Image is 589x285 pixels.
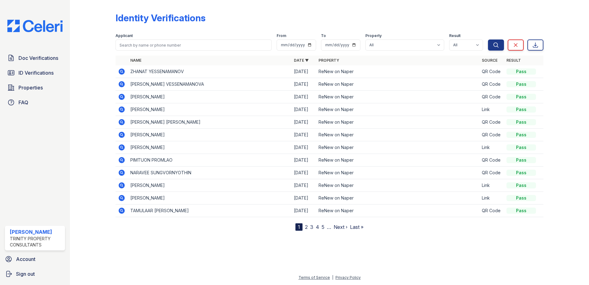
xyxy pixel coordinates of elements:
[506,195,536,201] div: Pass
[479,91,504,103] td: QR Code
[479,65,504,78] td: QR Code
[479,154,504,167] td: QR Code
[128,91,291,103] td: [PERSON_NAME]
[291,179,316,192] td: [DATE]
[5,96,65,109] a: FAQ
[5,67,65,79] a: ID Verifications
[327,223,331,231] span: …
[18,99,28,106] span: FAQ
[479,129,504,141] td: QR Code
[316,154,480,167] td: ReNew on Naper
[291,103,316,116] td: [DATE]
[316,141,480,154] td: ReNew on Naper
[10,228,63,236] div: [PERSON_NAME]
[291,167,316,179] td: [DATE]
[18,84,43,91] span: Properties
[316,116,480,129] td: ReNew on Naper
[479,141,504,154] td: Link
[16,255,35,263] span: Account
[321,33,326,38] label: To
[116,12,205,23] div: Identity Verifications
[130,58,141,63] a: Name
[506,68,536,75] div: Pass
[316,129,480,141] td: ReNew on Naper
[335,275,361,280] a: Privacy Policy
[2,20,67,32] img: CE_Logo_Blue-a8612792a0a2168367f1c8372b55b34899dd931a85d93a1a3d3e32e68fde9ad4.png
[305,224,308,230] a: 2
[291,91,316,103] td: [DATE]
[5,52,65,64] a: Doc Verifications
[299,275,330,280] a: Terms of Service
[479,78,504,91] td: QR Code
[506,208,536,214] div: Pass
[5,81,65,94] a: Properties
[319,58,339,63] a: Property
[291,141,316,154] td: [DATE]
[506,132,536,138] div: Pass
[316,91,480,103] td: ReNew on Naper
[18,69,54,76] span: ID Verifications
[506,106,536,113] div: Pass
[506,81,536,87] div: Pass
[322,224,324,230] a: 5
[479,192,504,204] td: Link
[128,103,291,116] td: [PERSON_NAME]
[18,54,58,62] span: Doc Verifications
[316,204,480,217] td: ReNew on Naper
[128,154,291,167] td: PIMTUON PROMLAO
[291,129,316,141] td: [DATE]
[479,179,504,192] td: Link
[16,270,35,278] span: Sign out
[2,253,67,265] a: Account
[116,33,133,38] label: Applicant
[316,167,480,179] td: ReNew on Naper
[350,224,364,230] a: Last »
[316,192,480,204] td: ReNew on Naper
[128,204,291,217] td: TAMULAAR [PERSON_NAME]
[506,144,536,151] div: Pass
[479,167,504,179] td: QR Code
[294,58,309,63] a: Date ▼
[479,103,504,116] td: Link
[291,154,316,167] td: [DATE]
[2,268,67,280] a: Sign out
[506,94,536,100] div: Pass
[128,129,291,141] td: [PERSON_NAME]
[128,167,291,179] td: NARAVEE SUNGVORNYOTHIN
[316,179,480,192] td: ReNew on Naper
[128,192,291,204] td: [PERSON_NAME]
[128,116,291,129] td: [PERSON_NAME] [PERSON_NAME]
[128,179,291,192] td: [PERSON_NAME]
[479,204,504,217] td: QR Code
[482,58,498,63] a: Source
[506,119,536,125] div: Pass
[310,224,313,230] a: 3
[506,58,521,63] a: Result
[506,170,536,176] div: Pass
[479,116,504,129] td: QR Code
[291,204,316,217] td: [DATE]
[128,78,291,91] td: [PERSON_NAME] VESSENAMANOVA
[334,224,347,230] a: Next ›
[291,65,316,78] td: [DATE]
[295,223,303,231] div: 1
[506,157,536,163] div: Pass
[316,103,480,116] td: ReNew on Naper
[449,33,461,38] label: Result
[116,39,272,51] input: Search by name or phone number
[291,192,316,204] td: [DATE]
[316,224,319,230] a: 4
[277,33,286,38] label: From
[128,141,291,154] td: [PERSON_NAME]
[291,78,316,91] td: [DATE]
[506,182,536,188] div: Pass
[332,275,333,280] div: |
[316,65,480,78] td: ReNew on Naper
[10,236,63,248] div: Trinity Property Consultants
[291,116,316,129] td: [DATE]
[316,78,480,91] td: ReNew on Naper
[128,65,291,78] td: ZHANAT YESSENAMANOV
[365,33,382,38] label: Property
